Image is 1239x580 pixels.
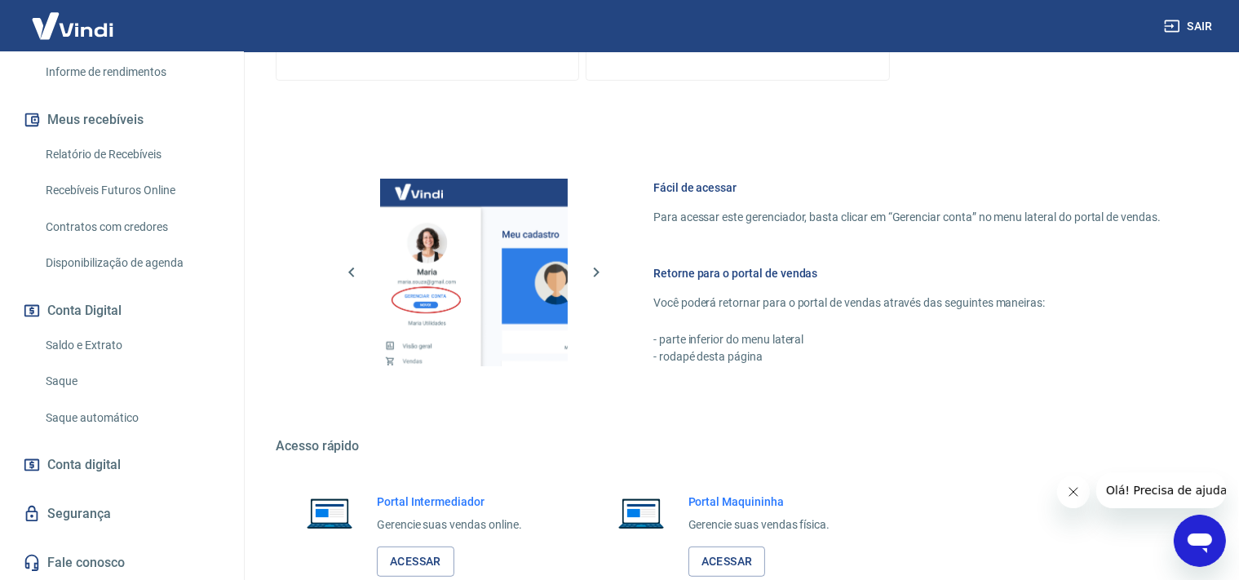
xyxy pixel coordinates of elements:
button: Conta Digital [20,293,224,329]
p: Gerencie suas vendas online. [377,516,522,534]
h5: Acesso rápido [276,438,1200,454]
p: Gerencie suas vendas física. [688,516,830,534]
a: Recebíveis Futuros Online [39,174,224,207]
a: Conta digital [20,447,224,483]
a: Saldo e Extrato [39,329,224,362]
img: Imagem de um notebook aberto [607,494,675,533]
a: Segurança [20,496,224,532]
a: Contratos com credores [39,210,224,244]
a: Relatório de Recebíveis [39,138,224,171]
h6: Fácil de acessar [653,179,1161,196]
span: Olá! Precisa de ajuda? [10,11,137,24]
iframe: Fechar mensagem [1057,476,1090,508]
p: - parte inferior do menu lateral [653,331,1161,348]
a: Saque automático [39,401,224,435]
p: - rodapé desta página [653,348,1161,365]
p: Você poderá retornar para o portal de vendas através das seguintes maneiras: [653,294,1161,312]
h6: Portal Maquininha [688,494,830,510]
a: Informe de rendimentos [39,55,224,89]
iframe: Mensagem da empresa [1096,472,1226,508]
a: Saque [39,365,224,398]
a: Acessar [377,547,454,577]
img: Vindi [20,1,126,51]
span: Conta digital [47,454,121,476]
button: Sair [1161,11,1219,42]
p: Para acessar este gerenciador, basta clicar em “Gerenciar conta” no menu lateral do portal de ven... [653,209,1161,226]
a: Disponibilização de agenda [39,246,224,280]
img: Imagem da dashboard mostrando o botão de gerenciar conta na sidebar no lado esquerdo [380,179,568,366]
img: Imagem de um notebook aberto [295,494,364,533]
a: Acessar [688,547,766,577]
iframe: Botão para abrir a janela de mensagens [1174,515,1226,567]
h6: Portal Intermediador [377,494,522,510]
h6: Retorne para o portal de vendas [653,265,1161,281]
button: Meus recebíveis [20,102,224,138]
